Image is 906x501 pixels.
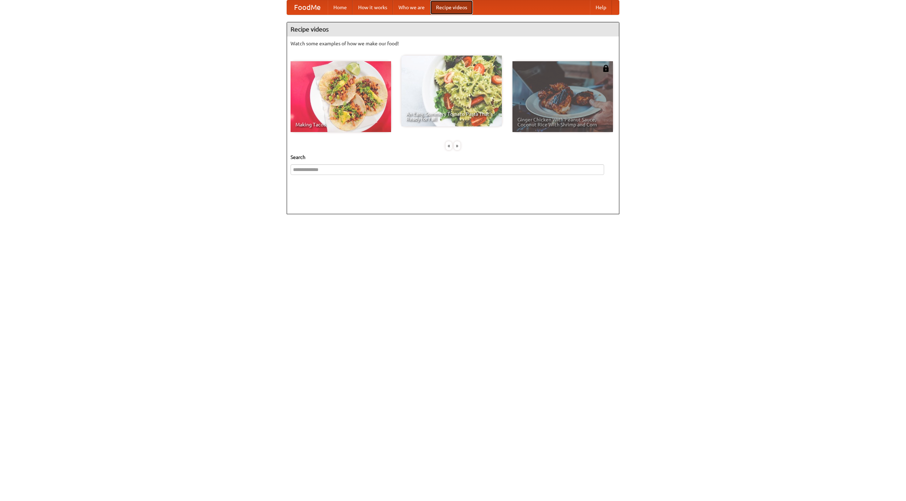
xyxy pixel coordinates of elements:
a: Making Tacos [291,61,391,132]
h4: Recipe videos [287,22,619,36]
a: Recipe videos [430,0,473,15]
a: Help [590,0,612,15]
a: FoodMe [287,0,328,15]
div: « [446,141,452,150]
div: » [454,141,460,150]
span: Making Tacos [296,122,386,127]
a: How it works [352,0,393,15]
a: An Easy, Summery Tomato Pasta That's Ready for Fall [401,56,502,126]
img: 483408.png [602,65,609,72]
p: Watch some examples of how we make our food! [291,40,615,47]
a: Home [328,0,352,15]
h5: Search [291,154,615,161]
span: An Easy, Summery Tomato Pasta That's Ready for Fall [406,112,497,121]
a: Who we are [393,0,430,15]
